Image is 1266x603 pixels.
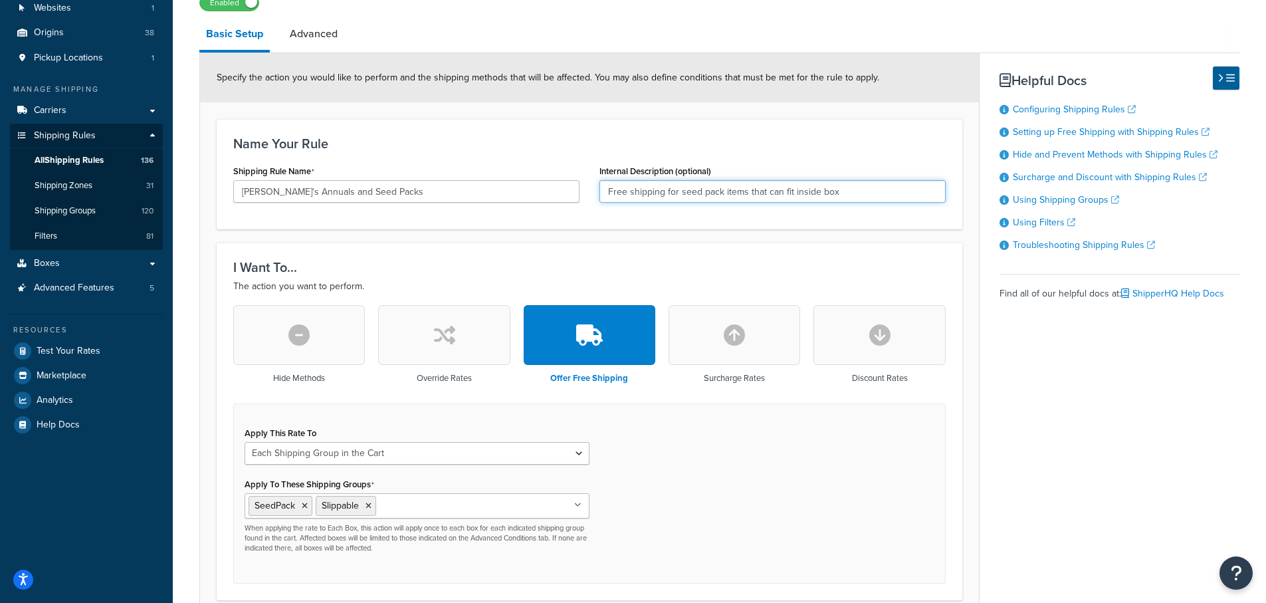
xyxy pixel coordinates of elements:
[10,413,163,437] a: Help Docs
[37,420,80,431] span: Help Docs
[1013,238,1155,252] a: Troubleshooting Shipping Rules
[1213,66,1239,90] button: Hide Help Docs
[10,148,163,173] a: AllShipping Rules136
[1013,102,1136,116] a: Configuring Shipping Rules
[10,46,163,70] li: Pickup Locations
[34,27,64,39] span: Origins
[245,479,374,490] label: Apply To These Shipping Groups
[10,21,163,45] li: Origins
[417,374,472,383] h3: Override Rates
[34,283,114,294] span: Advanced Features
[146,180,154,191] span: 31
[35,155,104,166] span: All Shipping Rules
[322,499,359,513] span: Slippable
[704,374,765,383] h3: Surcharge Rates
[35,205,96,217] span: Shipping Groups
[1219,556,1253,590] button: Open Resource Center
[10,84,163,95] div: Manage Shipping
[150,283,154,294] span: 5
[255,499,295,513] span: SeedPack
[10,224,163,249] li: Filters
[35,180,92,191] span: Shipping Zones
[1013,215,1075,229] a: Using Filters
[10,224,163,249] a: Filters81
[146,231,154,242] span: 81
[35,231,57,242] span: Filters
[852,374,908,383] h3: Discount Rates
[10,199,163,223] li: Shipping Groups
[142,205,154,217] span: 120
[10,124,163,250] li: Shipping Rules
[10,276,163,301] li: Advanced Features
[34,130,96,142] span: Shipping Rules
[37,346,100,357] span: Test Your Rates
[10,46,163,70] a: Pickup Locations1
[1000,274,1239,303] div: Find all of our helpful docs at:
[10,276,163,301] a: Advanced Features5
[10,251,163,276] a: Boxes
[34,3,71,14] span: Websites
[245,523,589,554] p: When applying the rate to Each Box, this action will apply once to each box for each indicated sh...
[10,174,163,198] a: Shipping Zones31
[233,136,946,151] h3: Name Your Rule
[37,370,86,382] span: Marketplace
[245,428,316,438] label: Apply This Rate To
[273,374,325,383] h3: Hide Methods
[34,258,60,269] span: Boxes
[10,339,163,363] a: Test Your Rates
[233,260,946,275] h3: I Want To...
[141,155,154,166] span: 136
[10,364,163,388] a: Marketplace
[283,18,344,50] a: Advanced
[10,174,163,198] li: Shipping Zones
[145,27,154,39] span: 38
[1121,287,1224,301] a: ShipperHQ Help Docs
[1013,125,1210,139] a: Setting up Free Shipping with Shipping Rules
[10,324,163,336] div: Resources
[10,98,163,123] a: Carriers
[1013,170,1207,184] a: Surcharge and Discount with Shipping Rules
[550,374,628,383] h3: Offer Free Shipping
[599,166,711,176] label: Internal Description (optional)
[34,105,66,116] span: Carriers
[152,3,154,14] span: 1
[37,395,73,406] span: Analytics
[10,199,163,223] a: Shipping Groups120
[10,388,163,412] a: Analytics
[1013,148,1217,162] a: Hide and Prevent Methods with Shipping Rules
[1000,73,1239,88] h3: Helpful Docs
[233,279,946,295] p: The action you want to perform.
[1013,193,1119,207] a: Using Shipping Groups
[10,21,163,45] a: Origins38
[34,53,103,64] span: Pickup Locations
[233,166,314,177] label: Shipping Rule Name
[10,124,163,148] a: Shipping Rules
[217,70,879,84] span: Specify the action you would like to perform and the shipping methods that will be affected. You ...
[152,53,154,64] span: 1
[199,18,270,53] a: Basic Setup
